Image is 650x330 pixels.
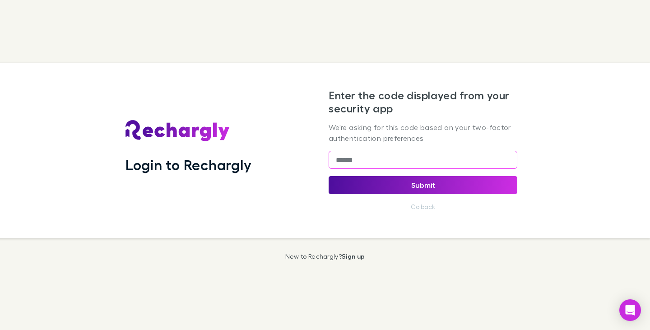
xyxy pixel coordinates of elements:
img: Rechargly's Logo [125,120,230,142]
a: Sign up [342,252,365,260]
h2: Enter the code displayed from your security app [329,89,517,115]
p: New to Rechargly? [285,253,365,260]
button: Go back [405,201,441,212]
div: Open Intercom Messenger [619,299,641,321]
button: Submit [329,176,517,194]
h1: Login to Rechargly [125,156,251,173]
p: We're asking for this code based on your two-factor authentication preferences [329,122,517,144]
